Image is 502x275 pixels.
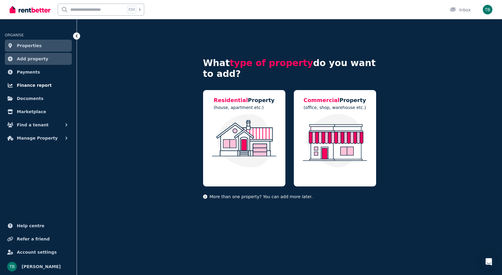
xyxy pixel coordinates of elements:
[5,33,24,37] span: ORGANISE
[203,58,376,79] h4: What do you want to add?
[5,132,72,144] button: Manage Property
[5,233,72,245] a: Refer a friend
[7,262,17,271] img: Tillyck Bevins
[5,119,72,131] button: Find a tenant
[127,6,136,14] span: Ctrl
[17,121,49,128] span: Find a tenant
[5,53,72,65] a: Add property
[5,106,72,118] a: Marketplace
[5,79,72,91] a: Finance report
[5,40,72,52] a: Properties
[300,114,370,168] img: Commercial Property
[303,97,339,103] span: Commercial
[230,58,313,68] span: type of property
[17,82,52,89] span: Finance report
[5,66,72,78] a: Payments
[203,194,376,200] p: More than one property? You can add more later.
[17,68,40,76] span: Payments
[5,220,72,232] a: Help centre
[22,263,61,270] span: [PERSON_NAME]
[139,7,141,12] span: k
[17,249,57,256] span: Account settings
[17,42,42,49] span: Properties
[10,5,50,14] img: RentBetter
[5,92,72,104] a: Documents
[17,108,46,115] span: Marketplace
[17,235,50,243] span: Refer a friend
[5,246,72,258] a: Account settings
[17,222,44,229] span: Help centre
[209,114,279,168] img: Residential Property
[214,96,275,104] h5: Property
[17,134,58,142] span: Manage Property
[483,5,492,14] img: Tillyck Bevins
[17,95,44,102] span: Documents
[214,104,275,110] p: (house, apartment etc.)
[17,55,48,62] span: Add property
[303,96,366,104] h5: Property
[214,97,248,103] span: Residential
[303,104,366,110] p: (office, shop, warehouse etc.)
[482,255,496,269] div: Open Intercom Messenger
[450,7,471,13] div: Inbox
